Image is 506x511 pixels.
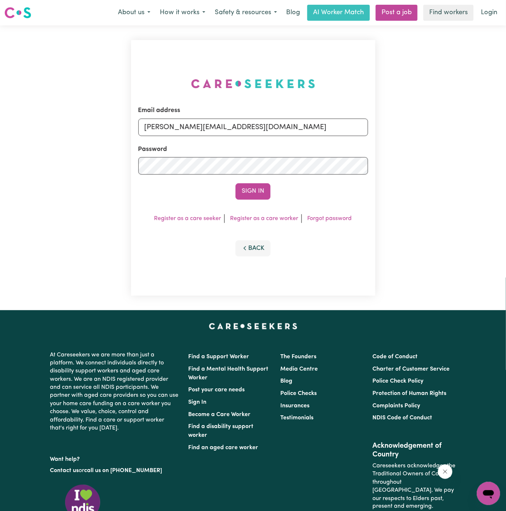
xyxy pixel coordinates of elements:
p: At Careseekers we are more than just a platform. We connect individuals directly to disability su... [50,348,179,435]
a: Find workers [423,5,474,21]
a: Blog [282,5,304,21]
button: Sign In [236,183,270,199]
a: Careseekers logo [4,4,31,21]
iframe: Button to launch messaging window [477,482,500,505]
a: The Founders [280,354,316,360]
p: or [50,464,179,478]
button: Safety & resources [210,5,282,20]
span: Need any help? [4,5,44,11]
h2: Acknowledgement of Country [373,442,456,459]
a: Register as a care worker [230,216,299,221]
label: Email address [138,106,181,115]
label: Password [138,145,167,154]
a: NDIS Code of Conduct [373,415,432,421]
iframe: Close message [438,464,452,479]
a: Find a disability support worker [188,424,253,438]
a: Police Checks [280,391,317,396]
button: About us [113,5,155,20]
a: Find a Mental Health Support Worker [188,366,268,381]
a: Register as a care seeker [154,216,221,221]
a: AI Worker Match [307,5,370,21]
input: Email address [138,119,368,136]
a: Sign In [188,399,206,405]
a: Media Centre [280,366,318,372]
a: Find an aged care worker [188,445,258,451]
button: Back [236,240,270,256]
a: Code of Conduct [373,354,418,360]
a: Contact us [50,468,79,474]
a: Protection of Human Rights [373,391,447,396]
a: Charter of Customer Service [373,366,450,372]
a: Post a job [376,5,418,21]
a: call us on [PHONE_NUMBER] [84,468,162,474]
button: How it works [155,5,210,20]
a: Insurances [280,403,309,409]
a: Become a Care Worker [188,412,250,418]
a: Login [477,5,502,21]
a: Find a Support Worker [188,354,249,360]
a: Complaints Policy [373,403,420,409]
a: Blog [280,378,292,384]
a: Forgot password [308,216,352,221]
a: Police Check Policy [373,378,424,384]
img: Careseekers logo [4,6,31,19]
a: Testimonials [280,415,313,421]
p: Want help? [50,452,179,463]
a: Post your care needs [188,387,245,393]
a: Careseekers home page [209,323,297,329]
